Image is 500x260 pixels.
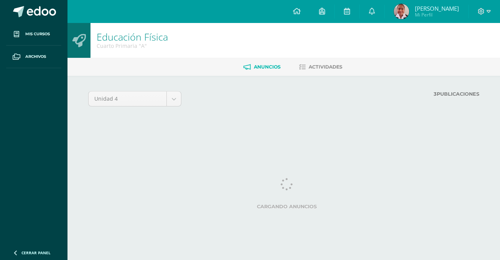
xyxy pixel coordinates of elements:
span: [PERSON_NAME] [415,5,459,12]
a: Anuncios [243,61,281,73]
h1: Educación Física [97,31,168,42]
img: 3adbb599979f18dba65928b662fb11ba.png [394,4,409,19]
label: Cargando anuncios [91,204,482,209]
a: Educación Física [97,30,168,43]
span: Cerrar panel [21,250,51,255]
strong: 3 [434,91,437,97]
a: Actividades [299,61,342,73]
span: Actividades [309,64,342,70]
a: Archivos [6,46,61,68]
label: Publicaciones [254,91,479,97]
span: Mi Perfil [415,11,459,18]
span: Mis cursos [25,31,50,37]
a: Unidad 4 [89,92,181,106]
div: Cuarto Primaria 'A' [97,42,168,49]
a: Mis cursos [6,23,61,46]
span: Archivos [25,54,46,60]
span: Anuncios [254,64,281,70]
span: Unidad 4 [94,92,161,106]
